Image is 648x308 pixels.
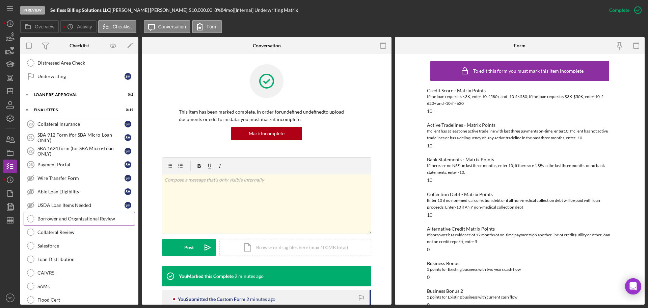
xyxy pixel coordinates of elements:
[427,93,613,107] div: If the loan request is <3K, enter 10 if 580+ and -10 if <580; If the loan request is $3K-$50K, en...
[24,117,135,131] a: 20Collateral InsuranceSH
[427,157,613,162] div: Bank Statements - Matrix Points
[37,297,135,303] div: Flood Cert
[427,109,432,114] div: 10
[50,7,111,13] div: |
[24,212,135,226] a: Borrower and Organizational Review
[144,20,191,33] button: Conversation
[70,43,89,48] div: Checklist
[125,175,131,182] div: S H
[427,197,613,211] div: Enter 10 if no non-medical collection debt or if all non-medical collection debt will be paid wit...
[192,20,222,33] button: Form
[427,226,613,232] div: Alternative Credit Matrix Points
[20,6,45,15] div: In Review
[427,122,613,128] div: Active Tradelines - Matrix Points
[249,127,285,140] div: Mark Incomplete
[24,171,135,185] a: Wire Transfer FormSH
[473,68,584,74] div: To edit this form you must mark this item incomplete
[37,216,135,221] div: Borrower and Organizational Review
[24,293,135,307] a: Flood Cert
[24,185,135,198] a: Able Loan EligibilitySH
[207,24,218,29] label: Form
[178,297,245,302] div: You Submitted the Custom Form
[37,270,135,276] div: CAIVRS
[77,24,92,29] label: Activity
[233,7,298,13] div: | [Internal] Underwriting Matrix
[427,88,613,93] div: Credit Score - Matrix Points
[162,239,216,256] button: Post
[427,275,430,280] div: 0
[121,93,133,97] div: 0 / 2
[189,7,214,13] div: $10,000.00
[60,20,96,33] button: Activity
[34,108,116,112] div: FINAL STEPS
[24,198,135,212] a: USDA Loan Items NeededSH
[24,280,135,293] a: SAMs
[37,175,125,181] div: Wire Transfer Form
[24,158,135,171] a: 23Payment PortalSH
[427,128,613,141] div: If client has at least one active tradeline with last three payments on-time, enter10; If client ...
[29,163,33,167] tspan: 23
[427,212,432,218] div: 10
[125,121,131,127] div: S H
[427,302,430,308] div: 0
[8,296,12,300] text: SO
[98,20,136,33] button: Checklist
[221,7,233,13] div: 84 mo
[37,121,125,127] div: Collateral Insurance
[427,261,613,266] div: Business Bonus
[37,189,125,194] div: Able Loan Eligibility
[514,43,525,48] div: Form
[125,188,131,195] div: S H
[3,291,17,305] button: SO
[427,192,613,197] div: Collection Debt - Matrix Points
[29,122,33,126] tspan: 20
[125,148,131,155] div: S H
[37,257,135,262] div: Loan Distribution
[24,239,135,253] a: Salesforce
[50,7,110,13] b: Selfless Billing Solutions LLC
[35,24,54,29] label: Overview
[121,108,133,112] div: 0 / 19
[24,253,135,266] a: Loan Distribution
[125,161,131,168] div: S H
[625,278,641,294] div: Open Intercom Messenger
[214,7,221,13] div: 8 %
[179,108,354,123] p: This item has been marked complete. In order for undefined undefined to upload documents or edit ...
[427,294,613,301] div: 5 points for Existing business with current cash flow
[37,284,135,289] div: SAMs
[231,127,302,140] button: Mark Incomplete
[253,43,281,48] div: Conversation
[24,131,135,144] a: 21SBA 912 Form (for SBA Micro-Loan ONLY)SH
[427,143,432,148] div: 10
[24,266,135,280] a: CAIVRS
[125,202,131,209] div: S H
[246,297,275,302] time: 2025-08-14 16:52
[37,230,135,235] div: Collateral Review
[24,56,135,70] a: Distressed Area Check
[125,73,131,80] div: S H
[20,20,59,33] button: Overview
[427,266,613,273] div: 5 points for Existing business with two years cash flow
[427,162,613,176] div: If there are no NSFs in last three months, enter 10; If there are NSFs in the last three months o...
[158,24,186,29] label: Conversation
[179,274,234,279] div: You Marked this Complete
[24,70,135,83] a: UnderwritingSH
[235,274,264,279] time: 2025-08-14 16:52
[29,149,33,153] tspan: 22
[602,3,645,17] button: Complete
[125,134,131,141] div: S H
[111,7,189,13] div: [PERSON_NAME] [PERSON_NAME] |
[184,239,194,256] div: Post
[37,162,125,167] div: Payment Portal
[24,226,135,239] a: Collateral Review
[37,243,135,248] div: Salesforce
[34,93,116,97] div: LOAN PRE-APPROVAL
[37,132,125,143] div: SBA 912 Form (for SBA Micro-Loan ONLY)
[427,247,430,252] div: 0
[37,60,135,66] div: Distressed Area Check
[427,177,432,183] div: 10
[37,74,125,79] div: Underwriting
[609,3,629,17] div: Complete
[37,146,125,157] div: SBA 1624 form (for SBA Micro-Loan ONLY)
[113,24,132,29] label: Checklist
